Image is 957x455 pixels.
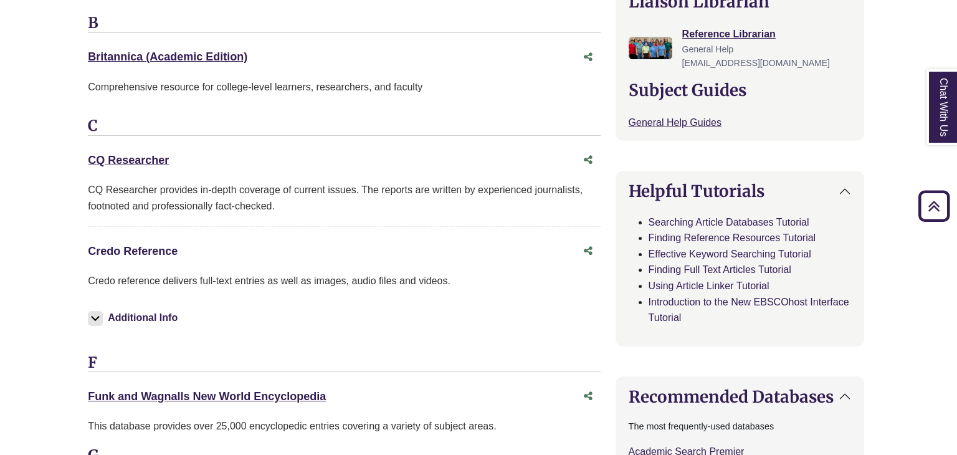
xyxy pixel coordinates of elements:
button: Additional Info [88,309,181,327]
a: Reference Librarian [682,29,776,39]
a: Finding Full Text Articles Tutorial [649,264,791,275]
button: Share this database [576,148,601,172]
button: Recommended Databases [616,377,864,416]
div: This database provides over 25,000 encyclopedic entries covering a variety of subject areas. [88,418,600,434]
a: Credo Reference [88,245,178,257]
a: Searching Article Databases Tutorial [649,217,809,228]
span: [EMAIL_ADDRESS][DOMAIN_NAME] [682,58,830,68]
button: Share this database [576,45,601,69]
button: Share this database [576,385,601,408]
a: Using Article Linker Tutorial [649,280,769,291]
a: General Help Guides [629,117,721,128]
a: Funk and Wagnalls New World Encyclopedia [88,390,326,403]
button: Share this database [576,239,601,263]
a: Introduction to the New EBSCOhost Interface Tutorial [649,297,849,323]
h3: F [88,354,600,373]
a: Britannica (Academic Edition) [88,50,247,63]
h3: C [88,117,600,136]
span: General Help [682,44,734,54]
img: Reference Librarian [629,37,672,59]
a: Finding Reference Resources Tutorial [649,232,816,243]
h3: B [88,14,600,33]
button: Helpful Tutorials [616,171,864,211]
a: Effective Keyword Searching Tutorial [649,249,811,259]
div: CQ Researcher provides in-depth coverage of current issues. The reports are written by experience... [88,182,600,214]
p: The most frequently-used databases [629,419,851,434]
p: Comprehensive resource for college-level learners, researchers, and faculty [88,79,600,95]
a: CQ Researcher [88,154,169,166]
h2: Subject Guides [629,80,851,100]
p: Credo reference delivers full-text entries as well as images, audio files and videos. [88,273,600,289]
a: Back to Top [914,198,954,214]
